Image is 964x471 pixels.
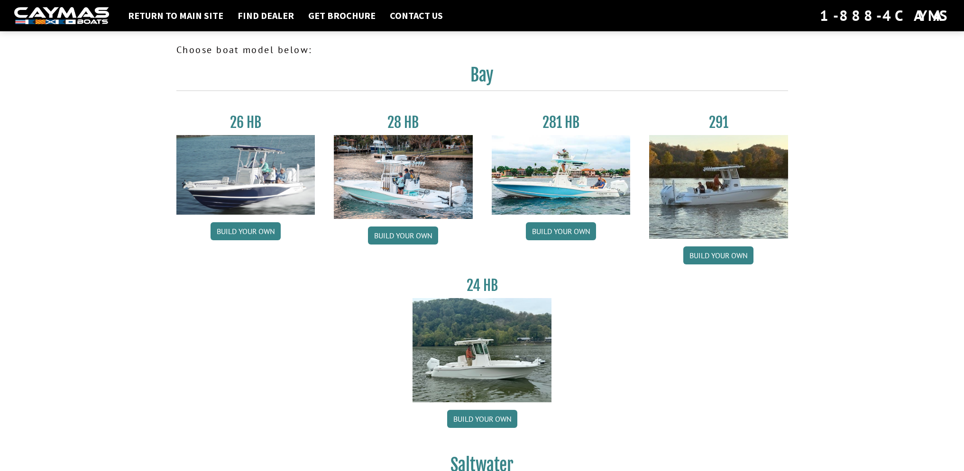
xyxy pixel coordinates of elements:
div: 1-888-4CAYMAS [820,5,950,26]
a: Get Brochure [303,9,380,22]
h3: 291 [649,114,788,131]
a: Build your own [526,222,596,240]
a: Build your own [683,246,753,264]
h3: 24 HB [413,277,551,294]
img: white-logo-c9c8dbefe5ff5ceceb0f0178aa75bf4bb51f6bca0971e226c86eb53dfe498488.png [14,7,109,25]
img: 28_hb_thumbnail_for_caymas_connect.jpg [334,135,473,219]
h2: Bay [176,64,788,91]
h3: 281 HB [492,114,631,131]
a: Return to main site [123,9,228,22]
img: 24_HB_thumbnail.jpg [413,298,551,402]
a: Contact Us [385,9,448,22]
a: Build your own [211,222,281,240]
h3: 26 HB [176,114,315,131]
p: Choose boat model below: [176,43,788,57]
img: 28-hb-twin.jpg [492,135,631,215]
h3: 28 HB [334,114,473,131]
a: Build your own [368,226,438,245]
img: 291_Thumbnail.jpg [649,135,788,239]
img: 26_new_photo_resized.jpg [176,135,315,215]
a: Find Dealer [233,9,299,22]
a: Build your own [447,410,517,428]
